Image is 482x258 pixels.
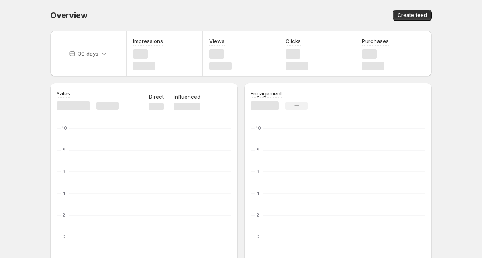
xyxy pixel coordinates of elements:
text: 0 [256,234,259,239]
p: Direct [149,93,164,101]
text: 6 [256,169,259,174]
p: 30 days [78,50,98,58]
h3: Impressions [133,37,163,45]
h3: Clicks [286,37,301,45]
text: 6 [62,169,65,174]
span: Overview [50,10,87,20]
text: 8 [62,147,65,153]
text: 4 [62,190,65,196]
text: 10 [62,125,67,131]
text: 2 [256,212,259,218]
button: Create feed [393,10,432,21]
text: 8 [256,147,259,153]
text: 10 [256,125,261,131]
text: 0 [62,234,65,239]
h3: Views [209,37,225,45]
text: 2 [62,212,65,218]
h3: Engagement [251,89,282,97]
text: 4 [256,190,259,196]
h3: Sales [57,89,70,97]
p: Influenced [174,93,200,101]
span: Create feed [398,12,427,19]
h3: Purchases [362,37,389,45]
